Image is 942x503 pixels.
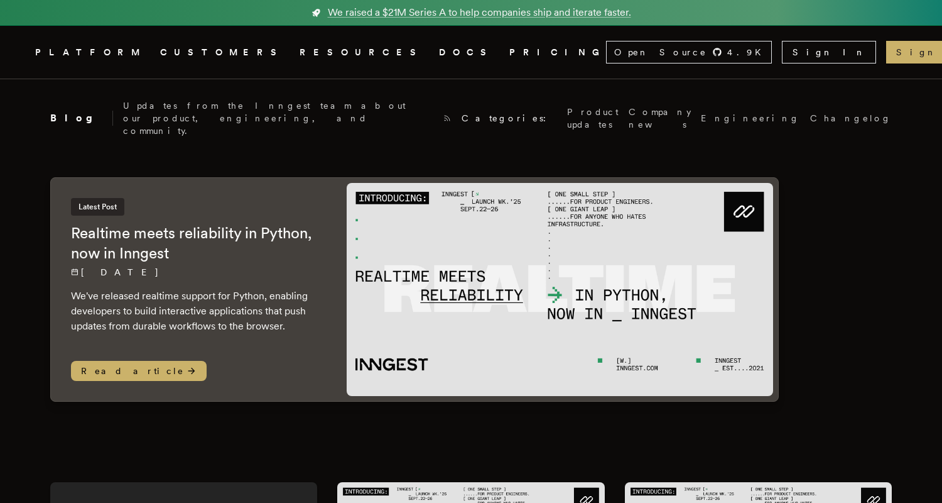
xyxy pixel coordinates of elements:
[71,361,207,381] span: Read article
[629,106,691,131] a: Company news
[71,266,322,279] p: [DATE]
[810,112,892,124] a: Changelog
[123,99,433,137] p: Updates from the Inngest team about our product, engineering, and community.
[71,289,322,334] p: We've released realtime support for Python, enabling developers to build interactive applications...
[300,45,424,60] button: RESOURCES
[35,45,145,60] button: PLATFORM
[439,45,494,60] a: DOCS
[567,106,619,131] a: Product updates
[614,46,707,58] span: Open Source
[50,111,113,126] h2: Blog
[160,45,284,60] a: CUSTOMERS
[509,45,606,60] a: PRICING
[50,177,779,402] a: Latest PostRealtime meets reliability in Python, now in Inngest[DATE] We've released realtime sup...
[462,112,557,124] span: Categories:
[701,112,800,124] a: Engineering
[347,183,773,396] img: Featured image for Realtime meets reliability in Python, now in Inngest blog post
[71,198,124,216] span: Latest Post
[328,5,631,20] span: We raised a $21M Series A to help companies ship and iterate faster.
[782,41,876,64] a: Sign In
[727,46,769,58] span: 4.9 K
[71,223,322,263] h2: Realtime meets reliability in Python, now in Inngest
